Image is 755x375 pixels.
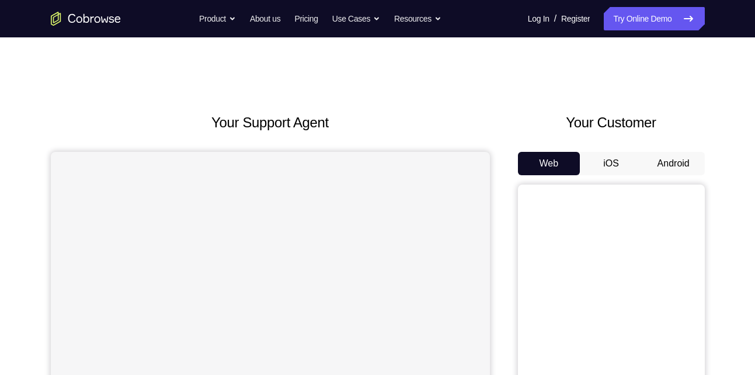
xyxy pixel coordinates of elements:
[580,152,642,175] button: iOS
[394,7,441,30] button: Resources
[518,112,705,133] h2: Your Customer
[332,7,380,30] button: Use Cases
[604,7,704,30] a: Try Online Demo
[250,7,280,30] a: About us
[51,12,121,26] a: Go to the home page
[642,152,705,175] button: Android
[554,12,556,26] span: /
[528,7,549,30] a: Log In
[561,7,590,30] a: Register
[199,7,236,30] button: Product
[518,152,580,175] button: Web
[294,7,318,30] a: Pricing
[51,112,490,133] h2: Your Support Agent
